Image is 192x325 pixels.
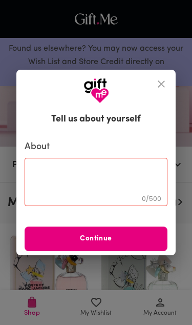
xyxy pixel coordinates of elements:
h6: Tell us about yourself [51,113,141,127]
span: Continue [25,233,167,245]
label: About [25,141,167,153]
img: GiftMe Logo [83,78,109,104]
button: Continue [25,227,167,251]
button: close [149,72,174,96]
span: 0 / 500 [142,194,161,203]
